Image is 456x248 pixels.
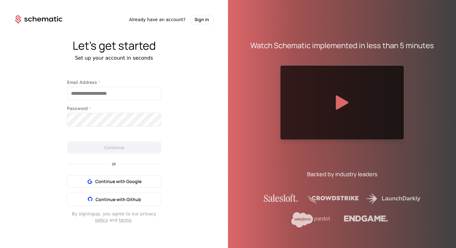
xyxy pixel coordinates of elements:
[250,40,434,50] div: Watch Schematic implemented in less than 5 minutes
[67,193,161,206] button: Continue with Github
[190,15,213,24] button: Sign in
[67,211,161,223] div: By signing up , you agree to our privacy and .
[95,178,141,185] span: Continue with Google
[67,141,161,154] button: Continue
[96,196,141,202] span: Continue with Github
[67,79,161,85] label: Email Address
[119,218,132,223] a: terms
[107,162,121,166] span: or
[67,175,161,188] button: Continue with Google
[67,105,161,112] label: Password
[95,218,108,223] a: policy
[307,170,377,178] div: Backed by industry leaders
[129,16,186,23] span: Already have an account?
